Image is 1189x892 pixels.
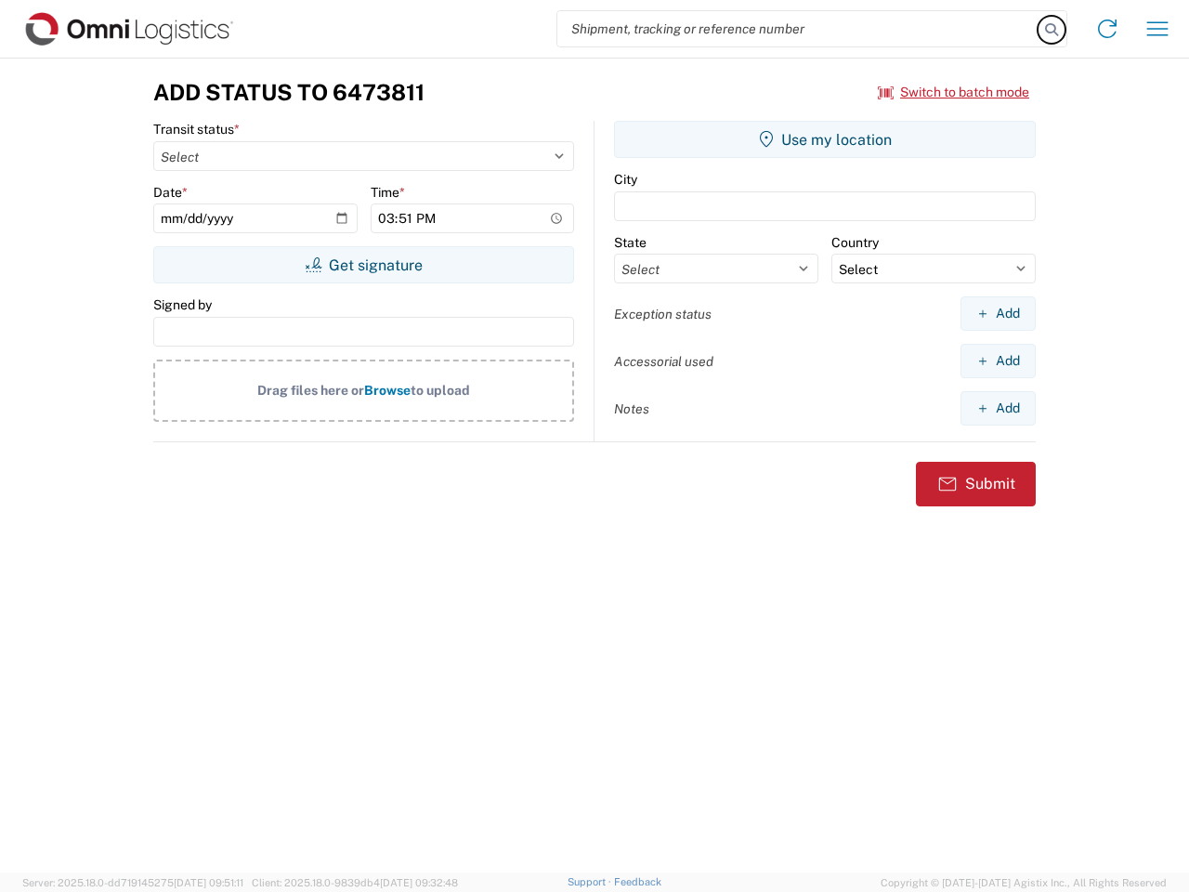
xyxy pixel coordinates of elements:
[257,383,364,398] span: Drag files here or
[380,877,458,888] span: [DATE] 09:32:48
[371,184,405,201] label: Time
[960,391,1036,426] button: Add
[153,79,425,106] h3: Add Status to 6473811
[878,77,1029,108] button: Switch to batch mode
[614,306,712,322] label: Exception status
[153,296,212,313] label: Signed by
[411,383,470,398] span: to upload
[614,353,713,370] label: Accessorial used
[153,246,574,283] button: Get signature
[614,121,1036,158] button: Use my location
[614,234,647,251] label: State
[557,11,1039,46] input: Shipment, tracking or reference number
[960,344,1036,378] button: Add
[153,184,188,201] label: Date
[22,877,243,888] span: Server: 2025.18.0-dd719145275
[153,121,240,138] label: Transit status
[916,462,1036,506] button: Submit
[174,877,243,888] span: [DATE] 09:51:11
[831,234,879,251] label: Country
[568,876,614,887] a: Support
[614,400,649,417] label: Notes
[960,296,1036,331] button: Add
[364,383,411,398] span: Browse
[614,876,661,887] a: Feedback
[614,171,637,188] label: City
[881,874,1167,891] span: Copyright © [DATE]-[DATE] Agistix Inc., All Rights Reserved
[252,877,458,888] span: Client: 2025.18.0-9839db4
